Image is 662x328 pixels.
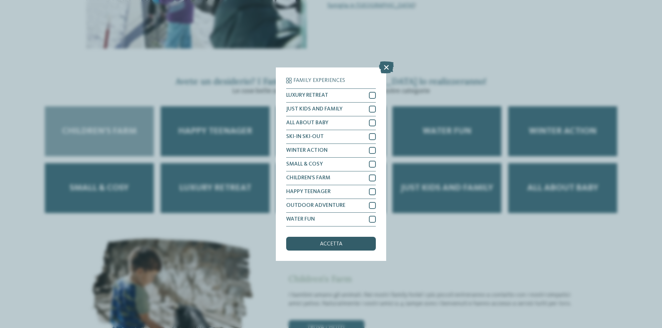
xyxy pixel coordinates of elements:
span: HAPPY TEENAGER [286,189,331,194]
span: OUTDOOR ADVENTURE [286,203,345,208]
span: WINTER ACTION [286,148,328,153]
span: ALL ABOUT BABY [286,120,328,126]
span: WATER FUN [286,216,315,222]
span: JUST KIDS AND FAMILY [286,106,342,112]
span: LUXURY RETREAT [286,93,328,98]
span: accetta [320,241,342,247]
span: SKI-IN SKI-OUT [286,134,324,139]
span: Family Experiences [293,78,345,83]
span: SMALL & COSY [286,161,323,167]
span: CHILDREN’S FARM [286,175,330,181]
